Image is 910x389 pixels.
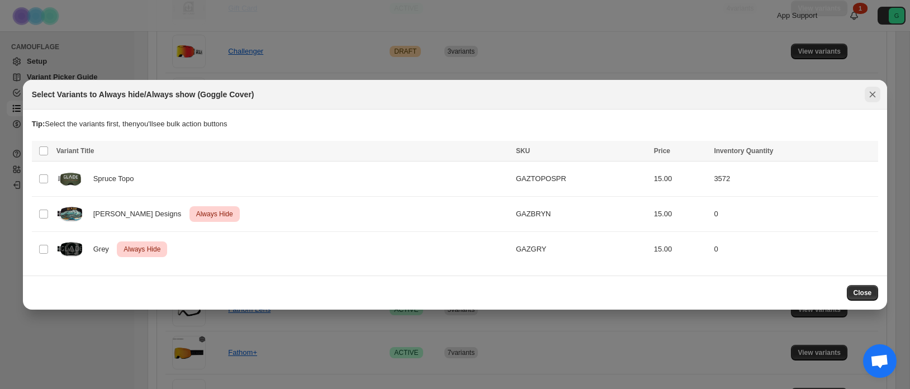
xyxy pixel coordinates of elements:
[651,161,711,196] td: 15.00
[56,147,94,155] span: Variant Title
[32,89,254,100] h2: Select Variants to Always hide/Always show (Goggle Cover)
[847,285,879,301] button: Close
[93,173,140,184] span: Spruce Topo
[854,288,872,297] span: Close
[710,231,878,267] td: 0
[194,207,235,221] span: Always Hide
[710,161,878,196] td: 3572
[513,231,651,267] td: GAZGRY
[93,208,187,220] span: [PERSON_NAME] Designs
[651,196,711,231] td: 15.00
[651,231,711,267] td: 15.00
[56,165,84,193] img: fw24_goggle_cover_pow_carousel.png
[32,118,879,130] p: Select the variants first, then you'll see bulk action buttons
[93,244,115,255] span: Grey
[863,344,897,378] div: Open chat
[865,87,880,102] button: Close
[121,243,163,256] span: Always Hide
[714,147,773,155] span: Inventory Quantity
[654,147,670,155] span: Price
[32,120,45,128] strong: Tip:
[56,235,84,263] img: gazerCarouselCrops2_Artboard1Artboard1Artboard1Artboard1Artboard1-08.png
[513,161,651,196] td: GAZTOPOSPR
[513,196,651,231] td: GAZBRYN
[516,147,530,155] span: SKU
[710,196,878,231] td: 0
[56,200,84,228] img: gazerCarouselCrops2_Artboard1Artboard1Artboard1Artboard1Artboard1-07.png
